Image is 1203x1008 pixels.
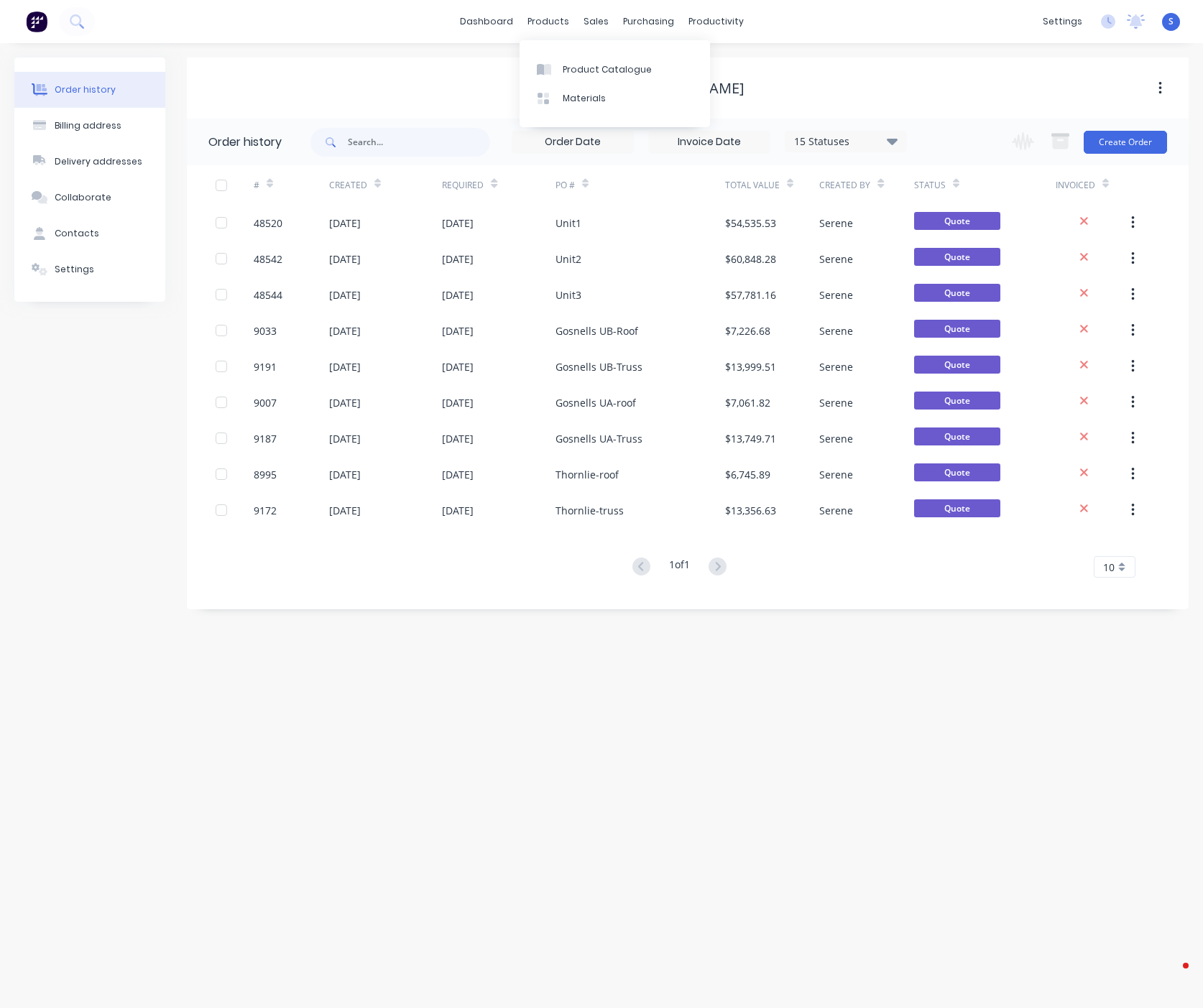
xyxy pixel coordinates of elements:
input: Invoice Date [649,131,770,153]
button: Delivery addresses [14,144,165,180]
button: Contacts [14,216,165,251]
div: productivity [681,11,751,32]
div: Serene [819,467,853,482]
div: [DATE] [442,287,474,302]
div: [DATE] [442,216,474,231]
div: 1 of 1 [669,557,690,578]
div: [DATE] [442,467,474,482]
div: $54,535.53 [725,216,776,231]
span: Quote [914,320,1000,338]
div: 8995 [254,467,277,482]
div: Status [914,179,946,192]
div: Serene [819,431,853,446]
div: Serene [819,359,853,374]
div: Unit2 [556,251,581,267]
div: [DATE] [329,287,361,302]
div: 9007 [254,395,277,410]
span: 10 [1103,560,1115,575]
div: Unit1 [556,216,581,231]
span: Quote [914,392,1000,410]
div: [DATE] [329,395,361,410]
div: Serene [819,216,853,231]
div: Status [914,165,1056,205]
div: [DATE] [442,431,474,446]
div: Unit3 [556,287,581,302]
div: $57,781.16 [725,287,776,302]
div: [DATE] [329,503,361,518]
div: [DATE] [442,359,474,374]
div: settings [1036,11,1089,32]
button: Billing address [14,108,165,144]
div: 9187 [254,431,277,446]
div: Serene [819,251,853,267]
div: PO # [556,165,725,205]
div: Product Catalogue [563,63,652,76]
span: Quote [914,212,1000,230]
span: S [1169,15,1174,28]
span: Quote [914,427,1000,445]
span: Quote [914,356,1000,374]
div: Contacts [55,227,99,240]
div: Thornlie-truss [556,503,624,518]
div: Required [442,165,556,205]
div: Settings [55,263,94,276]
div: Order history [208,134,282,151]
div: 48544 [254,287,282,302]
div: $13,356.63 [725,503,776,518]
span: Quote [914,499,1000,517]
iframe: Intercom live chat [1154,959,1189,994]
div: $13,749.71 [725,431,776,446]
div: purchasing [616,11,681,32]
button: Collaborate [14,180,165,216]
div: Gosnells UB-Roof [556,323,638,338]
div: 9191 [254,359,277,374]
input: Search... [348,128,490,157]
div: Created By [819,165,913,205]
div: Invoiced [1056,179,1095,192]
div: sales [576,11,616,32]
button: Order history [14,72,165,108]
div: Order history [55,83,116,96]
div: [DATE] [329,251,361,267]
button: Settings [14,251,165,287]
div: Created [329,165,443,205]
div: Created [329,179,367,192]
img: Factory [26,11,47,32]
div: Collaborate [55,191,111,204]
div: Materials [563,92,606,105]
div: Gosnells UA-roof [556,395,636,410]
div: [DATE] [442,323,474,338]
button: Create Order [1084,131,1167,154]
a: dashboard [453,11,520,32]
div: [DATE] [329,323,361,338]
div: $7,226.68 [725,323,770,338]
div: Created By [819,179,870,192]
div: [DATE] [329,359,361,374]
div: Delivery addresses [55,155,142,168]
div: [DATE] [329,216,361,231]
div: Serene [819,503,853,518]
div: $60,848.28 [725,251,776,267]
span: Quote [914,284,1000,302]
div: 9033 [254,323,277,338]
div: 15 Statuses [785,134,906,149]
span: Quote [914,463,1000,481]
div: Invoiced [1056,165,1131,205]
div: Required [442,179,484,192]
div: [DATE] [442,395,474,410]
div: $6,745.89 [725,467,770,482]
div: [DATE] [329,467,361,482]
div: Serene [819,395,853,410]
span: Quote [914,248,1000,266]
div: # [254,165,329,205]
div: Gosnells UA-Truss [556,431,642,446]
div: Serene [819,323,853,338]
div: $7,061.82 [725,395,770,410]
div: products [520,11,576,32]
div: [DATE] [329,431,361,446]
div: Serene [819,287,853,302]
a: Materials [520,84,710,113]
div: Gosnells UB-Truss [556,359,642,374]
div: 48520 [254,216,282,231]
div: PO # [556,179,575,192]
